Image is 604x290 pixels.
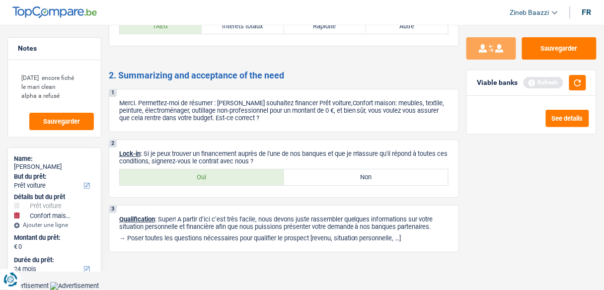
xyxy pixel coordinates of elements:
[14,173,93,181] label: But du prêt:
[119,150,449,165] p: : Si je peux trouver un financement auprès de l'une de nos banques et que je m'assure qu'il répon...
[29,113,94,130] button: Sauvegarder
[120,18,202,34] label: TAEG
[109,206,117,213] div: 3
[546,110,589,127] button: See details
[109,89,117,97] div: 1
[14,243,17,251] span: €
[284,18,366,34] label: Rapidité
[502,4,558,21] a: Zineb Baazzi
[510,8,549,17] span: Zineb Baazzi
[120,169,284,185] label: Oui
[477,78,518,87] div: Viable banks
[366,18,448,34] label: Autre
[18,44,91,53] h5: Notes
[524,77,563,88] div: Refresh
[119,234,449,242] p: → Poser toutes les questions nécessaires pour qualifier le prospect [revenu, situation personnell...
[109,70,459,81] h2: 2. Summarizing and acceptance of the need
[14,234,93,242] label: Montant du prêt:
[119,99,449,122] p: Merci. Permettez-moi de résumer : [PERSON_NAME] souhaitez financer Prêt voiture,Confort maison: m...
[14,256,93,264] label: Durée du prêt:
[14,221,95,228] div: Ajouter une ligne
[14,163,95,171] div: [PERSON_NAME]
[119,216,449,230] p: : Super! A partir d’ici c’est très facile, nous devons juste rassembler quelques informations sur...
[109,140,117,147] div: 2
[14,193,95,201] div: Détails but du prêt
[284,169,449,185] label: Non
[119,150,141,157] span: Lock-in
[12,6,97,18] img: TopCompare Logo
[522,37,597,60] button: Sauvegarder
[119,216,155,223] span: Qualification
[582,7,592,17] div: fr
[14,155,95,163] div: Name:
[50,282,99,290] img: Advertisement
[202,18,284,34] label: Intérêts totaux
[43,118,80,125] span: Sauvegarder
